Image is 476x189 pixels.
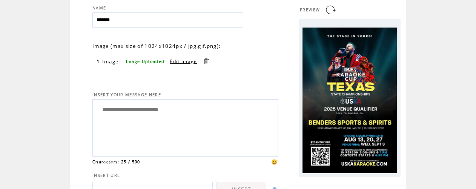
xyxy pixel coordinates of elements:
span: PREVIEW [300,7,320,12]
span: INSERT URL [92,173,120,178]
a: Edit Image [170,58,197,65]
span: Image Uploaded [126,59,165,64]
span: Characters: 25 / 500 [92,159,140,164]
span: 😀 [271,158,278,165]
span: Image (max size of 1024x1024px / jpg,gif,png): [92,43,221,49]
span: 1. [97,59,101,64]
span: Image: [102,58,121,65]
span: NAME [92,5,106,11]
a: Delete this item [203,58,210,65]
span: INSERT YOUR MESSAGE HERE [92,92,161,97]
